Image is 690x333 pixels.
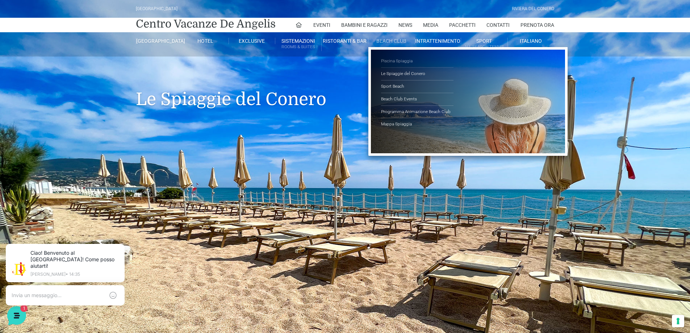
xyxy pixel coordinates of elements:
p: [PERSON_NAME] • 14:35 [35,37,123,41]
button: 1Messaggi [50,233,95,249]
img: light [12,70,26,85]
span: [PERSON_NAME] [30,70,111,77]
span: 1 [72,232,78,237]
button: Le tue preferenze relative al consenso per le tecnologie di tracciamento [672,315,684,327]
a: Media [423,18,438,32]
small: All Season Tennis [461,43,507,50]
div: [GEOGRAPHIC_DATA] [136,5,177,12]
p: Ciao! Benvenuto al [GEOGRAPHIC_DATA]! Come posso aiutarti! [30,78,111,86]
a: [DEMOGRAPHIC_DATA] tutto [64,58,133,64]
a: Prenota Ora [520,18,554,32]
p: 19 min fa [115,70,133,76]
a: Ristoranti & Bar [322,38,368,44]
a: Pacchetti [449,18,476,32]
input: Cerca un articolo... [16,136,118,143]
a: SistemazioniRooms & Suites [275,38,322,51]
a: [PERSON_NAME]Ciao! Benvenuto al [GEOGRAPHIC_DATA]! Come posso aiutarti!19 min fa1 [9,67,136,88]
a: News [398,18,412,32]
a: Beach Club Events [381,93,453,106]
a: Apri Centro Assistenza [77,120,133,126]
p: Aiuto [112,243,122,249]
a: Bambini e Ragazzi [341,18,388,32]
a: [GEOGRAPHIC_DATA] [136,38,182,44]
span: Trova una risposta [12,120,57,126]
a: Mappa Spiaggia [381,118,453,130]
a: Le Spiaggie del Conero [381,68,453,80]
button: Home [6,233,50,249]
span: Le tue conversazioni [12,58,62,64]
h1: Le Spiaggie del Conero [136,57,554,120]
span: Italiano [520,38,542,44]
a: Contatti [486,18,510,32]
a: Exclusive [229,38,275,44]
small: Rooms & Suites [275,43,321,50]
div: Riviera Del Conero [512,5,554,12]
h2: Ciao da De Angelis Resort 👋 [6,6,122,29]
a: Piscina Spiaggia [381,55,453,68]
img: light [16,27,30,41]
a: Centro Vacanze De Angelis [136,17,276,31]
button: Aiuto [95,233,139,249]
span: 1 [126,78,133,86]
span: Inizia una conversazione [47,96,107,101]
a: Intrattenimento [415,38,461,44]
iframe: Customerly Messenger Launcher [6,305,28,326]
a: Eventi [313,18,330,32]
p: Messaggi [63,243,82,249]
a: SportAll Season Tennis [461,38,507,51]
button: Inizia una conversazione [12,91,133,106]
p: Home [22,243,34,249]
a: Hotel [182,38,229,44]
p: Ciao! Benvenuto al [GEOGRAPHIC_DATA]! Come posso aiutarti! [35,14,123,34]
p: La nostra missione è rendere la tua esperienza straordinaria! [6,32,122,46]
a: Beach Club [368,38,415,44]
a: Sport Beach [381,80,453,93]
a: Programma Animazione Beach Club [381,106,453,118]
a: Italiano [508,38,554,44]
